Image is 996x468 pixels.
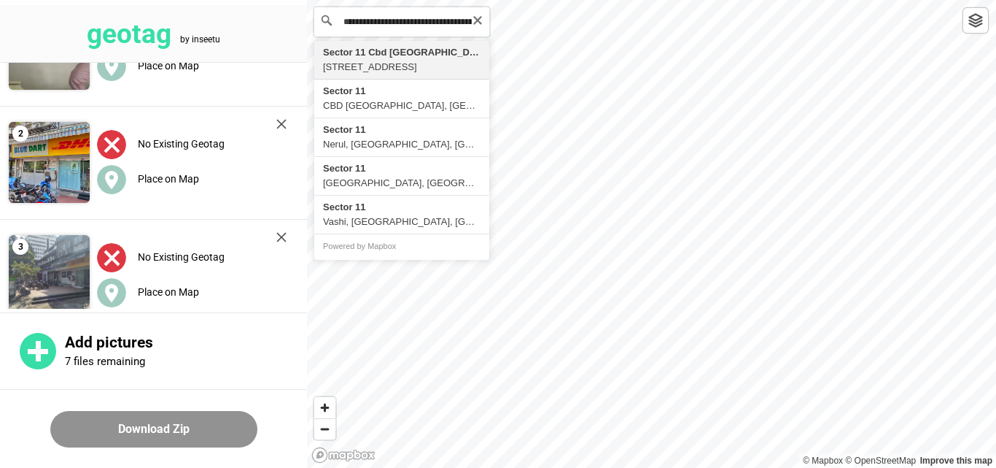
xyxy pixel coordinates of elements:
a: Mapbox [803,456,843,466]
img: toggleLayer [968,13,983,28]
label: Place on Map [138,173,199,185]
img: 9k= [9,122,90,203]
button: Clear [472,12,483,26]
div: [GEOGRAPHIC_DATA], [GEOGRAPHIC_DATA], [GEOGRAPHIC_DATA], [GEOGRAPHIC_DATA] [323,176,481,191]
label: Place on Map [138,60,199,72]
label: Place on Map [138,286,199,298]
div: CBD [GEOGRAPHIC_DATA], [GEOGRAPHIC_DATA], [GEOGRAPHIC_DATA], [GEOGRAPHIC_DATA], [GEOGRAPHIC_DATA] [323,99,481,113]
div: Sector 11 [323,200,481,215]
div: [STREET_ADDRESS] [323,60,481,74]
span: Zoom out [314,419,335,440]
tspan: by inseetu [180,34,220,45]
img: uploadImagesAlt [97,243,126,272]
div: Sector 11 [323,84,481,99]
div: Vashi, [GEOGRAPHIC_DATA], [GEOGRAPHIC_DATA], [GEOGRAPHIC_DATA], [GEOGRAPHIC_DATA] [323,215,481,229]
p: Add pictures [65,334,307,352]
label: No Existing Geotag [138,138,225,150]
div: Nerul, [GEOGRAPHIC_DATA], [GEOGRAPHIC_DATA], [GEOGRAPHIC_DATA], [GEOGRAPHIC_DATA] [323,137,481,152]
a: Powered by Mapbox [323,242,396,250]
a: OpenStreetMap [845,456,916,466]
button: Zoom in [314,397,335,418]
span: 2 [12,126,28,142]
span: 3 [12,239,28,255]
button: Zoom out [314,418,335,440]
div: Sector 11 [323,123,481,137]
div: Sector 11 Cbd [GEOGRAPHIC_DATA] [323,45,481,60]
a: Mapbox logo [311,447,376,464]
button: Download Zip [50,411,257,448]
input: Search [314,7,489,37]
label: No Existing Geotag [138,251,225,263]
p: 7 files remaining [65,355,145,368]
img: 2Q== [9,235,90,316]
div: Sector 11 [323,161,481,176]
tspan: geotag [87,18,171,50]
img: cross [276,119,287,129]
a: Map feedback [920,456,992,466]
img: uploadImagesAlt [97,130,126,159]
img: cross [276,232,287,242]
